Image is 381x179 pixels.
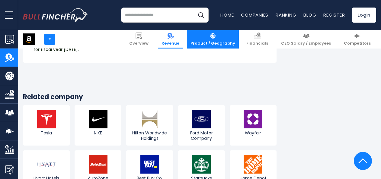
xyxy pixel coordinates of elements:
[352,8,376,23] a: Login
[128,130,171,141] span: Hilton Worldwide Holdings
[241,12,268,18] a: Companies
[323,12,345,18] a: Register
[178,105,225,146] a: Ford Motor Company
[23,93,277,102] h3: Related company
[129,41,149,46] span: Overview
[340,30,374,49] a: Competitors
[192,155,211,174] img: SBUX logo
[126,105,173,146] a: Hilton Worldwide Holdings
[244,110,262,128] img: W logo
[126,30,152,49] a: Overview
[281,41,331,46] span: CEO Salary / Employees
[243,30,272,49] a: Financials
[44,34,55,45] a: +
[23,33,35,45] img: AMZN logo
[187,30,239,49] a: Product / Geography
[246,41,268,46] span: Financials
[194,8,209,23] button: Search
[231,130,275,136] span: Wayfair
[191,41,235,46] span: Product / Geography
[180,130,223,141] span: Ford Motor Company
[276,12,296,18] a: Ranking
[162,41,179,46] span: Revenue
[75,105,121,146] a: NIKE
[140,155,159,174] img: BBY logo
[23,8,88,22] img: bullfincher logo
[344,41,371,46] span: Competitors
[230,105,277,146] a: Wayfair
[140,110,159,128] img: HLT logo
[23,8,88,22] a: Go to homepage
[89,110,107,128] img: NKE logo
[303,12,316,18] a: Blog
[23,105,70,146] a: Tesla
[220,12,234,18] a: Home
[24,130,68,136] span: Tesla
[89,155,107,174] img: AZO logo
[244,155,262,174] img: HD logo
[158,30,183,49] a: Revenue
[76,130,120,136] span: NIKE
[37,110,56,128] img: TSLA logo
[192,110,211,128] img: F logo
[277,30,335,49] a: CEO Salary / Employees
[37,155,56,174] img: H logo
